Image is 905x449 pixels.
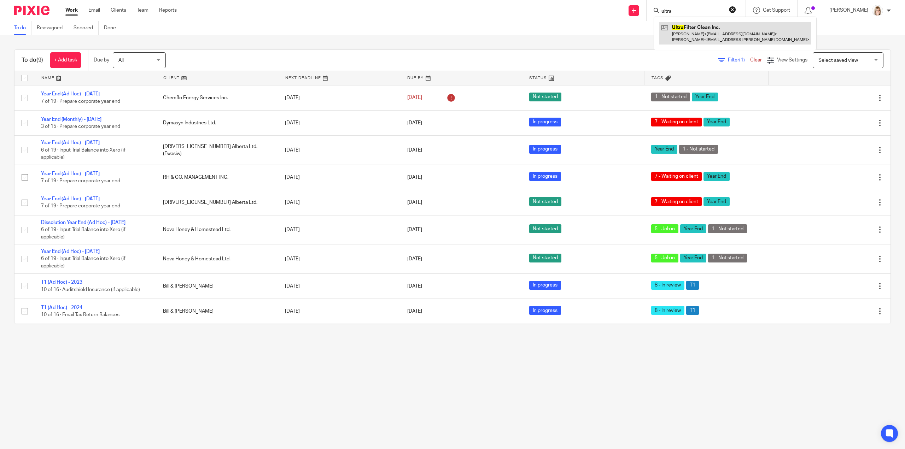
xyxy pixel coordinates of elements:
[104,21,121,35] a: Done
[41,124,120,129] span: 3 of 15 · Prepare corporate year end
[41,117,101,122] a: Year End (Monthly) - [DATE]
[829,7,868,14] p: [PERSON_NAME]
[65,7,78,14] a: Work
[651,306,684,315] span: 8 - In review
[652,76,664,80] span: Tags
[686,281,699,290] span: T1
[407,200,422,205] span: [DATE]
[41,220,125,225] a: Dissolution Year End (Ad Hoc) - [DATE]
[651,254,678,262] span: 5 - Job in
[407,284,422,289] span: [DATE]
[680,224,706,233] span: Year End
[818,58,858,63] span: Select saved view
[692,93,718,101] span: Year End
[529,118,561,126] span: In progress
[407,120,422,125] span: [DATE]
[41,227,125,240] span: 6 of 19 · Input Trial Balance into Xero (if applicable)
[156,273,278,299] td: Bill & [PERSON_NAME]
[278,190,400,215] td: [DATE]
[661,8,724,15] input: Search
[41,196,100,201] a: Year End (Ad Hoc) - [DATE]
[872,5,883,16] img: Tayler%20Headshot%20Compressed%20Resized%202.jpg
[729,6,736,13] button: Clear
[111,7,126,14] a: Clients
[651,281,684,290] span: 8 - In review
[41,312,119,317] span: 10 of 16 · Email Tax Return Balances
[41,204,120,209] span: 7 of 19 · Prepare corporate year end
[22,57,43,64] h1: To do
[529,197,561,206] span: Not started
[686,306,699,315] span: T1
[529,145,561,154] span: In progress
[41,140,100,145] a: Year End (Ad Hoc) - [DATE]
[156,215,278,244] td: Nova Honey & Homestead Ltd.
[156,110,278,135] td: Dymasyn Industries Ltd.
[137,7,148,14] a: Team
[651,172,702,181] span: 7 - Waiting on client
[739,58,745,63] span: (1)
[529,93,561,101] span: Not started
[529,254,561,262] span: Not started
[94,57,109,64] p: Due by
[41,148,125,160] span: 6 of 19 · Input Trial Balance into Xero (if applicable)
[777,58,807,63] span: View Settings
[118,58,124,63] span: All
[708,224,747,233] span: 1 - Not started
[278,215,400,244] td: [DATE]
[278,136,400,165] td: [DATE]
[278,273,400,299] td: [DATE]
[156,136,278,165] td: [DRIVERS_LICENSE_NUMBER] Alberta Ltd. (Ewasiw)
[41,178,120,183] span: 7 of 19 · Prepare corporate year end
[651,93,690,101] span: 1 - Not started
[278,85,400,110] td: [DATE]
[41,99,120,104] span: 7 of 19 · Prepare corporate year end
[278,165,400,190] td: [DATE]
[703,172,730,181] span: Year End
[14,21,31,35] a: To do
[750,58,762,63] a: Clear
[41,256,125,269] span: 6 of 19 · Input Trial Balance into Xero (if applicable)
[407,175,422,180] span: [DATE]
[156,244,278,273] td: Nova Honey & Homestead Ltd.
[529,281,561,290] span: In progress
[41,280,82,285] a: T1 (Ad Hoc) - 2023
[728,58,750,63] span: Filter
[278,299,400,324] td: [DATE]
[50,52,81,68] a: + Add task
[36,57,43,63] span: (9)
[74,21,99,35] a: Snoozed
[156,85,278,110] td: Chemflo Energy Services Inc.
[651,118,702,126] span: 7 - Waiting on client
[651,145,677,154] span: Year End
[529,306,561,315] span: In progress
[407,148,422,153] span: [DATE]
[41,91,100,96] a: Year End (Ad Hoc) - [DATE]
[703,118,730,126] span: Year End
[407,256,422,261] span: [DATE]
[703,197,730,206] span: Year End
[14,6,49,15] img: Pixie
[651,224,678,233] span: 5 - Job in
[41,305,82,310] a: T1 (Ad Hoc) - 2024
[651,197,702,206] span: 7 - Waiting on client
[679,145,718,154] span: 1 - Not started
[278,110,400,135] td: [DATE]
[88,7,100,14] a: Email
[41,249,100,254] a: Year End (Ad Hoc) - [DATE]
[278,244,400,273] td: [DATE]
[708,254,747,262] span: 1 - Not started
[156,190,278,215] td: [DRIVERS_LICENSE_NUMBER] Alberta Ltd.
[407,309,422,314] span: [DATE]
[41,171,100,176] a: Year End (Ad Hoc) - [DATE]
[680,254,706,262] span: Year End
[159,7,177,14] a: Reports
[407,227,422,232] span: [DATE]
[156,299,278,324] td: Bill & [PERSON_NAME]
[763,8,790,13] span: Get Support
[407,95,422,100] span: [DATE]
[156,165,278,190] td: RH & CO. MANAGEMENT INC.
[529,172,561,181] span: In progress
[41,287,140,292] span: 10 of 16 · Auditshield Insurance (if applicable)
[37,21,68,35] a: Reassigned
[529,224,561,233] span: Not started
